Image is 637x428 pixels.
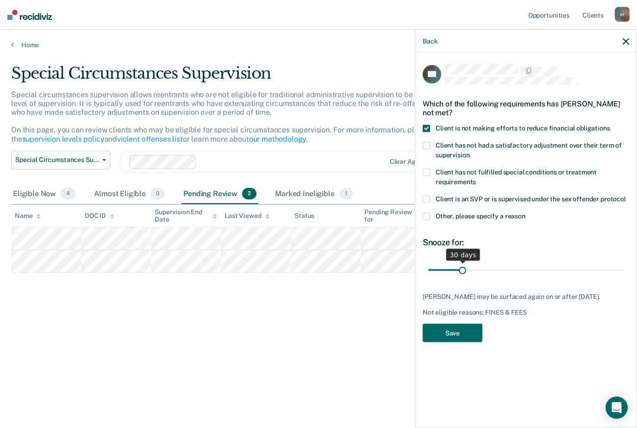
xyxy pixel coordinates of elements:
[15,156,99,164] span: Special Circumstances Supervision
[364,208,427,224] div: Pending Review for
[436,124,610,131] span: Client is not making efforts to reduce financial obligations
[249,135,306,143] a: our methodology
[446,249,480,261] div: 30 days
[423,308,629,316] div: Not eligible reasons: FINES & FEES
[423,293,629,301] div: [PERSON_NAME] may be surfaced again on or after [DATE].
[61,188,75,200] span: 4
[11,64,489,90] div: Special Circumstances Supervision
[11,184,77,205] div: Eligible Now
[22,135,105,143] a: supervision levels policy
[436,141,622,158] span: Client has not had a satisfactory adjustment over their term of supervision
[436,195,626,202] span: Client is an SVP or is supervised under the sex offender protocol
[423,92,629,124] div: Which of the following requirements has [PERSON_NAME] not met?
[423,237,629,247] div: Snooze for:
[339,188,353,200] span: 1
[7,10,52,20] img: Recidiviz
[11,41,626,49] a: Home
[436,168,597,185] span: Client has not fulfilled special conditions or treatment requirements
[423,37,437,45] button: Back
[436,212,525,219] span: Other, please specify a reason
[242,188,256,200] span: 2
[155,208,217,224] div: Supervision End Date
[117,135,183,143] a: violent offenses list
[225,212,269,220] div: Last Viewed
[150,188,165,200] span: 0
[11,90,486,143] p: Special circumstances supervision allows reentrants who are not eligible for traditional administ...
[294,212,314,220] div: Status
[181,184,258,205] div: Pending Review
[92,184,167,205] div: Almost Eligible
[85,212,114,220] div: DOC ID
[15,212,41,220] div: Name
[390,158,429,166] div: Clear agents
[615,7,630,22] div: m
[423,323,482,342] button: Save
[606,397,628,419] div: Open Intercom Messenger
[273,184,355,205] div: Marked Ineligible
